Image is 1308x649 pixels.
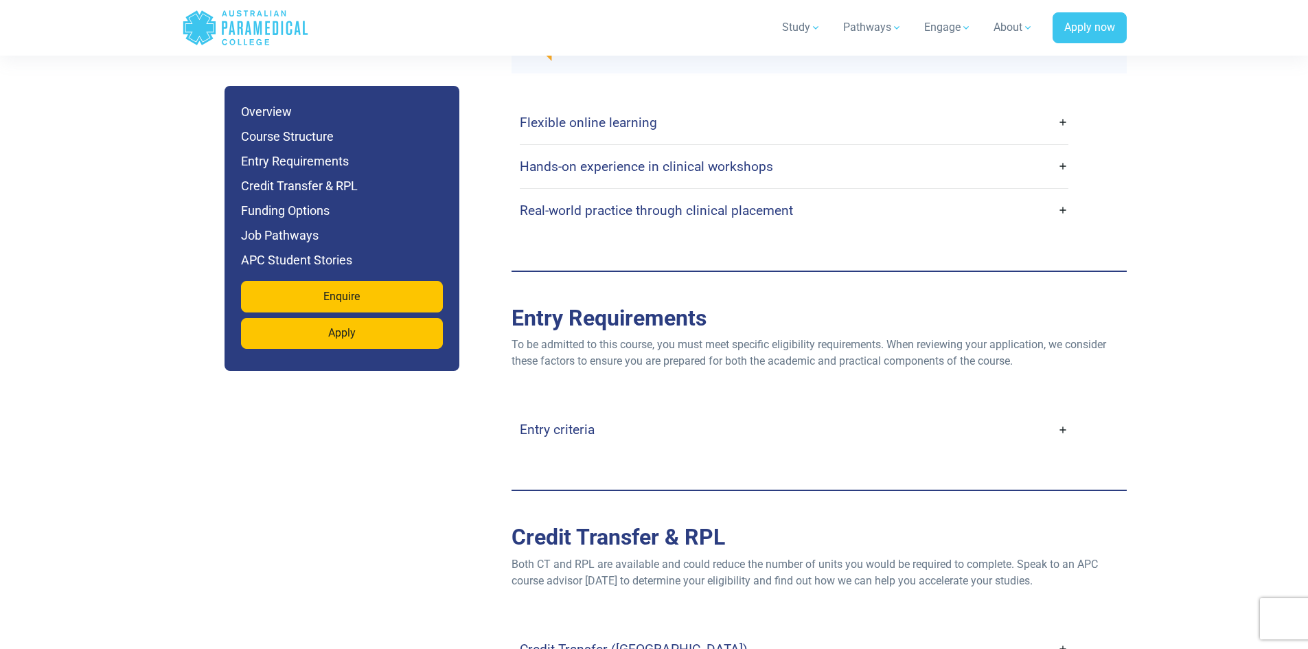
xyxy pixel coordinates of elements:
[512,524,1127,550] h2: Credit Transfer & RPL
[520,194,1068,227] a: Real-world practice through clinical placement
[1053,12,1127,44] a: Apply now
[520,159,773,174] h4: Hands-on experience in clinical workshops
[520,150,1068,183] a: Hands-on experience in clinical workshops
[916,8,980,47] a: Engage
[182,5,309,50] a: Australian Paramedical College
[835,8,910,47] a: Pathways
[520,413,1068,446] a: Entry criteria
[512,556,1127,589] p: Both CT and RPL are available and could reduce the number of units you would be required to compl...
[512,305,1127,331] h2: Entry Requirements
[520,203,793,218] h4: Real-world practice through clinical placement
[512,337,1127,369] p: To be admitted to this course, you must meet specific eligibility requirements. When reviewing yo...
[520,115,657,130] h4: Flexible online learning
[774,8,829,47] a: Study
[520,422,595,437] h4: Entry criteria
[985,8,1042,47] a: About
[520,106,1068,139] a: Flexible online learning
